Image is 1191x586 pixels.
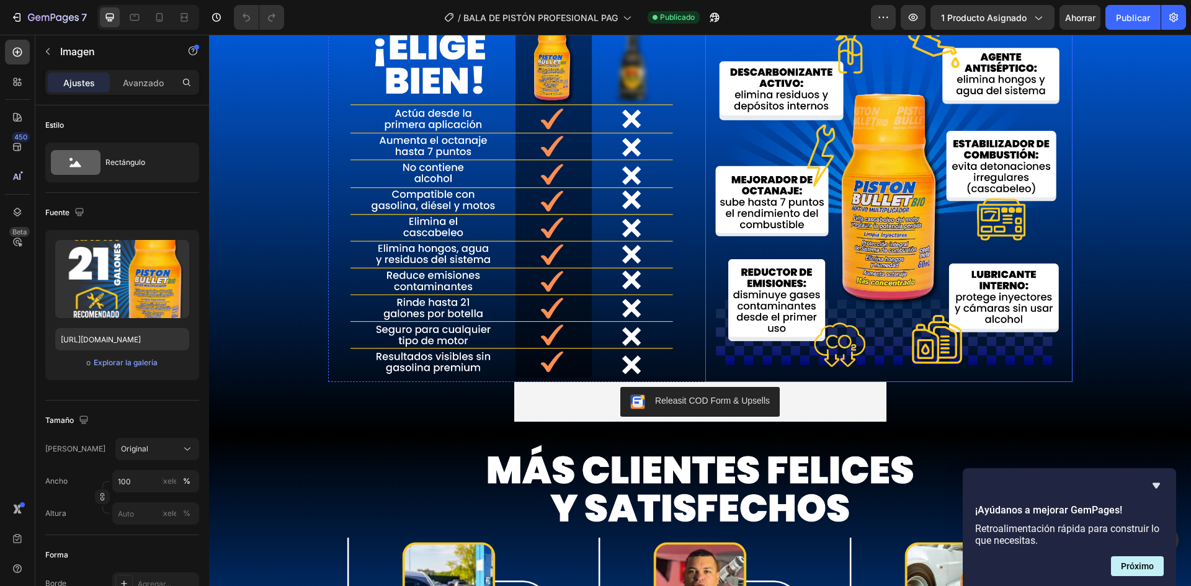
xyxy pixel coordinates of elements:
font: 1 producto asignado [941,12,1027,23]
font: ¡Ayúdanos a mejorar GemPages! [975,504,1122,516]
font: 7 [81,11,87,24]
div: Deshacer/Rehacer [234,5,284,30]
button: 7 [5,5,92,30]
font: Próximo [1121,561,1154,571]
font: Ancho [45,476,68,486]
button: Ahorrar [1059,5,1100,30]
button: Siguiente pregunta [1111,556,1164,576]
h2: ¡Ayúdanos a mejorar GemPages! [975,503,1164,518]
font: Publicar [1116,12,1150,23]
font: % [183,508,190,518]
button: Releasit COD Form & Upsells [411,352,571,382]
div: Releasit COD Form & Upsells [446,360,561,373]
p: Imagen [60,44,166,59]
font: Forma [45,550,68,559]
font: Ahorrar [1065,12,1095,23]
font: 450 [14,133,27,141]
font: Ajustes [63,78,95,88]
font: Retroalimentación rápida para construir lo que necesitas. [975,523,1159,546]
font: Estilo [45,120,64,130]
div: ¡Ayúdanos a mejorar GemPages! [975,478,1164,576]
font: Original [121,444,148,453]
font: Rectángulo [105,158,145,167]
button: % [162,474,177,489]
button: píxeles [179,506,194,521]
button: Ocultar encuesta [1149,478,1164,493]
font: píxeles [157,508,182,518]
font: Explorar la galería [94,358,158,367]
font: Avanzado [123,78,164,88]
font: Tamaño [45,415,74,425]
font: Imagen [60,45,95,58]
input: https://ejemplo.com/imagen.jpg [55,328,189,350]
button: Publicar [1105,5,1161,30]
button: Original [115,438,199,460]
img: gempages_571005046741795712-2253f4fd-06b2-4e5c-9121-533c50a0a74a.webp [119,399,863,503]
font: Altura [45,508,66,518]
font: [PERSON_NAME] [45,444,105,453]
button: 1 producto asignado [930,5,1055,30]
input: píxeles% [112,470,199,492]
font: Fuente [45,208,69,217]
font: BALA DE PISTÓN PROFESIONAL PAG [463,12,618,23]
input: píxeles% [112,502,199,525]
button: Explorar la galería [93,357,158,369]
button: % [162,506,177,521]
font: Publicado [660,12,695,22]
font: Beta [12,228,27,236]
iframe: Área de diseño [209,35,1191,586]
img: CKKYs5695_ICEAE=.webp [421,360,436,375]
font: / [458,12,461,23]
button: píxeles [179,474,194,489]
font: píxeles [157,476,182,486]
font: % [183,476,190,486]
font: o [86,358,91,367]
img: imagen de vista previa [55,240,189,318]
